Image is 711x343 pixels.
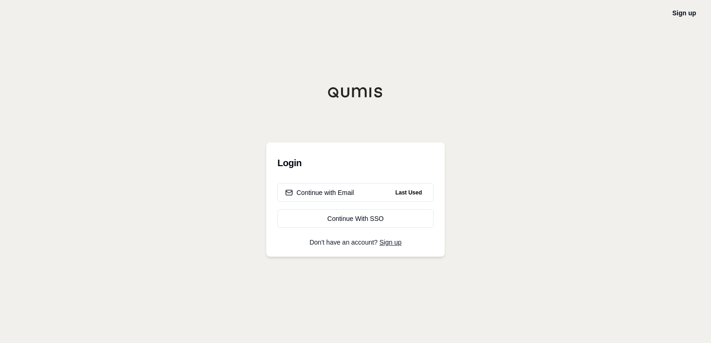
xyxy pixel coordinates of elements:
[277,209,434,228] a: Continue With SSO
[672,9,696,17] a: Sign up
[277,239,434,246] p: Don't have an account?
[328,87,383,98] img: Qumis
[285,188,354,197] div: Continue with Email
[277,154,434,172] h3: Login
[277,183,434,202] button: Continue with EmailLast Used
[380,239,402,246] a: Sign up
[285,214,426,223] div: Continue With SSO
[392,187,426,198] span: Last Used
